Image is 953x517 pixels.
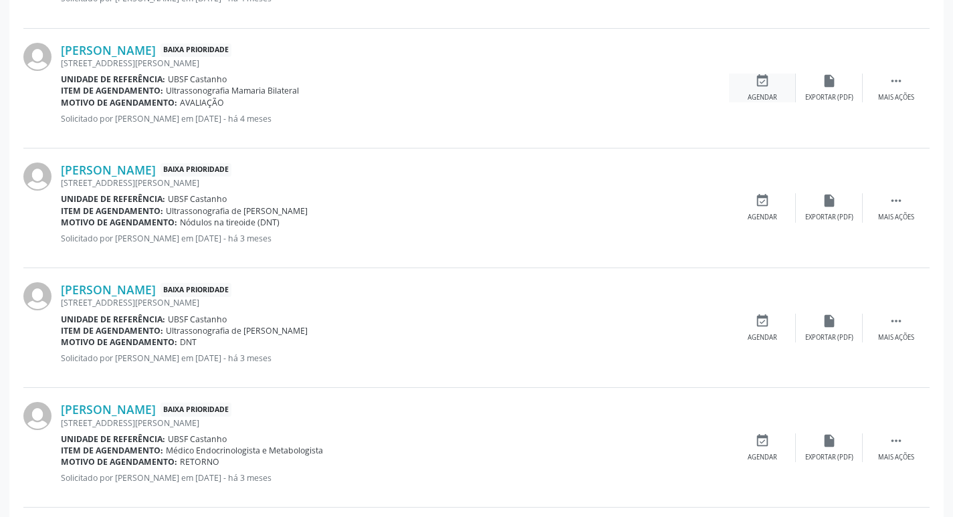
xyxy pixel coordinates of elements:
[889,193,904,208] i: 
[180,217,280,228] span: Nódulos na tireoide (DNT)
[166,205,308,217] span: Ultrassonografia de [PERSON_NAME]
[61,314,165,325] b: Unidade de referência:
[61,43,156,58] a: [PERSON_NAME]
[61,233,729,244] p: Solicitado por [PERSON_NAME] em [DATE] - há 3 meses
[889,74,904,88] i: 
[61,217,177,228] b: Motivo de agendamento:
[23,402,51,430] img: img
[748,93,777,102] div: Agendar
[61,85,163,96] b: Item de agendamento:
[168,74,227,85] span: UBSF Castanho
[61,402,156,417] a: [PERSON_NAME]
[755,193,770,208] i: event_available
[61,74,165,85] b: Unidade de referência:
[61,445,163,456] b: Item de agendamento:
[166,445,323,456] span: Médico Endocrinologista e Metabologista
[168,314,227,325] span: UBSF Castanho
[61,352,729,364] p: Solicitado por [PERSON_NAME] em [DATE] - há 3 meses
[61,282,156,297] a: [PERSON_NAME]
[61,472,729,484] p: Solicitado por [PERSON_NAME] em [DATE] - há 3 meses
[61,297,729,308] div: [STREET_ADDRESS][PERSON_NAME]
[180,97,224,108] span: AVALIAÇÃO
[61,113,729,124] p: Solicitado por [PERSON_NAME] em [DATE] - há 4 meses
[180,456,219,468] span: RETORNO
[878,93,914,102] div: Mais ações
[805,333,853,342] div: Exportar (PDF)
[161,43,231,58] span: Baixa Prioridade
[166,325,308,336] span: Ultrassonografia de [PERSON_NAME]
[23,282,51,310] img: img
[180,336,197,348] span: DNT
[61,205,163,217] b: Item de agendamento:
[61,97,177,108] b: Motivo de agendamento:
[878,333,914,342] div: Mais ações
[822,74,837,88] i: insert_drive_file
[61,336,177,348] b: Motivo de agendamento:
[23,163,51,191] img: img
[889,433,904,448] i: 
[61,325,163,336] b: Item de agendamento:
[61,163,156,177] a: [PERSON_NAME]
[755,314,770,328] i: event_available
[878,213,914,222] div: Mais ações
[61,58,729,69] div: [STREET_ADDRESS][PERSON_NAME]
[161,163,231,177] span: Baixa Prioridade
[822,433,837,448] i: insert_drive_file
[61,456,177,468] b: Motivo de agendamento:
[805,213,853,222] div: Exportar (PDF)
[166,85,299,96] span: Ultrassonografia Mamaria Bilateral
[748,453,777,462] div: Agendar
[878,453,914,462] div: Mais ações
[168,193,227,205] span: UBSF Castanho
[61,417,729,429] div: [STREET_ADDRESS][PERSON_NAME]
[748,213,777,222] div: Agendar
[61,193,165,205] b: Unidade de referência:
[822,314,837,328] i: insert_drive_file
[168,433,227,445] span: UBSF Castanho
[61,177,729,189] div: [STREET_ADDRESS][PERSON_NAME]
[755,433,770,448] i: event_available
[755,74,770,88] i: event_available
[822,193,837,208] i: insert_drive_file
[161,283,231,297] span: Baixa Prioridade
[61,433,165,445] b: Unidade de referência:
[805,453,853,462] div: Exportar (PDF)
[805,93,853,102] div: Exportar (PDF)
[889,314,904,328] i: 
[161,403,231,417] span: Baixa Prioridade
[23,43,51,71] img: img
[748,333,777,342] div: Agendar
